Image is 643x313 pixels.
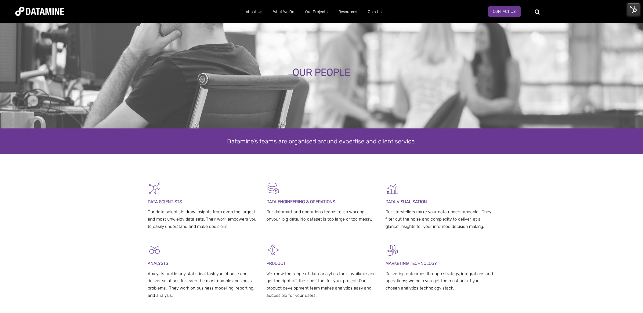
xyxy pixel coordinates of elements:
img: Development [266,243,280,257]
span: DATA ENGINEERING & OPERATIONS [266,199,335,204]
img: Datamine [15,7,64,16]
a: Contact Us [488,6,521,17]
a: Join Us [363,4,387,20]
span: Datamine's teams are organised around expertise and client service. [227,138,416,145]
img: Analysts [148,243,161,257]
p: Delivering outcomes through strategy, integrations and operations; we help you get the most out o... [385,270,496,292]
img: HubSpot Tools Menu Toggle [627,3,640,16]
div: OUR PEOPLE [72,67,571,78]
span: MARKETING TECHNOLOGY [385,261,437,266]
img: Graph - Network [148,182,161,195]
p: Our storytellers make your data understandable. They filter out the noise and complexity to deliv... [385,208,496,230]
a: Resources [333,4,363,20]
p: Our datamart and operations teams relish working onyour big data. No dataset is too large or too ... [266,208,377,223]
span: ANALYSTS [148,261,168,266]
span: DATA SCIENTISTS [148,199,182,204]
p: Analysts tackle any statistical task you choose and deliver solutions for even the most complex b... [148,270,258,299]
img: Graph 5 [385,182,399,195]
p: Our data scientists draw insights from even the largest and most unwieldy data sets. Their work e... [148,208,258,230]
img: Datamart [266,182,280,195]
span: PRODUCT [266,261,286,266]
p: We know the range of data analytics tools available and get the right off-the-shelf tool for your... [266,270,377,299]
a: What We Do [268,4,300,20]
span: DATA VISUALISATION [385,199,427,204]
a: Our Projects [300,4,333,20]
a: About Us [240,4,268,20]
img: Digital Activation [385,243,399,257]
